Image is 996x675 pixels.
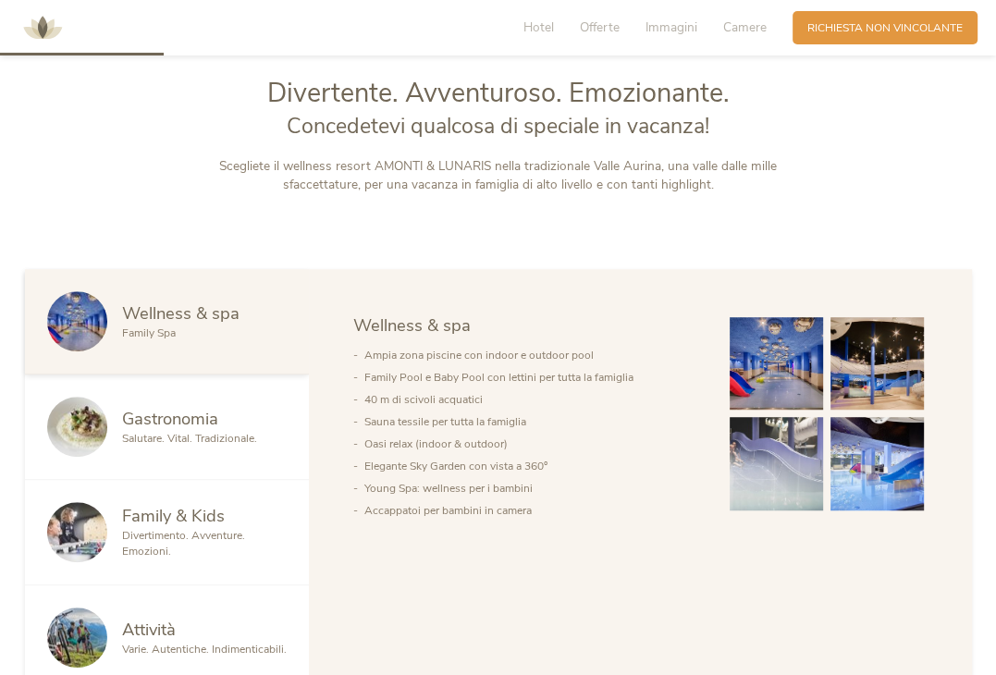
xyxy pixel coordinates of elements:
span: Wellness & spa [353,313,471,337]
span: Gastronomia [122,407,218,430]
span: Attività [122,618,176,641]
li: Sauna tessile per tutta la famiglia [364,411,701,433]
span: Family & Kids [122,504,225,527]
span: Immagini [646,18,697,36]
span: Hotel [523,18,554,36]
span: Salutare. Vital. Tradizionale. [122,431,257,446]
li: Young Spa: wellness per i bambini [364,477,701,499]
li: Ampia zona piscine con indoor e outdoor pool [364,344,701,366]
li: Oasi relax (indoor & outdoor) [364,433,701,455]
li: Elegante Sky Garden con vista a 360° [364,455,701,477]
span: Camere [723,18,767,36]
li: Accappatoi per bambini in camera [364,499,701,522]
span: Family Spa [122,325,176,340]
span: Divertente. Avventuroso. Emozionante. [267,75,730,111]
p: Scegliete il wellness resort AMONTI & LUNARIS nella tradizionale Valle Aurina, una valle dalle mi... [190,157,807,195]
span: Varie. Autentiche. Indimenticabili. [122,642,287,657]
span: Concedetevi qualcosa di speciale in vacanza! [287,112,709,141]
li: Family Pool e Baby Pool con lettini per tutta la famiglia [364,366,701,388]
span: Wellness & spa [122,301,240,325]
li: 40 m di scivoli acquatici [364,388,701,411]
span: Divertimento. Avventure. Emozioni. [122,528,245,558]
span: Offerte [580,18,620,36]
a: AMONTI & LUNARIS Wellnessresort [15,22,70,32]
span: Richiesta non vincolante [807,20,963,36]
